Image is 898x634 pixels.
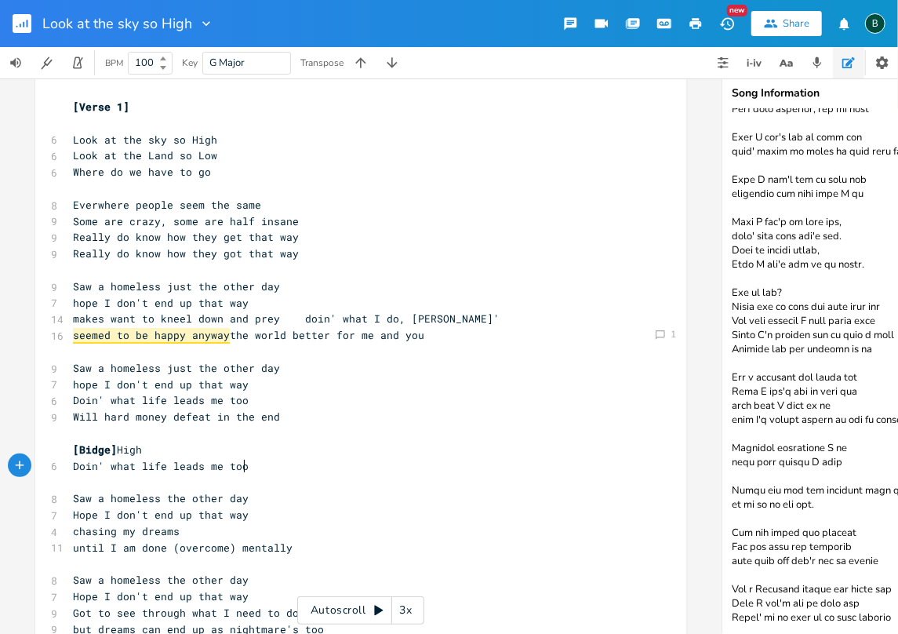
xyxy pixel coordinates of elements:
span: Look at the sky so High [73,133,217,147]
div: Key [182,58,198,67]
div: Share [783,16,809,31]
span: hope I don't end up that way [73,296,249,310]
span: Look at the Land so Low [73,148,217,162]
span: Doin' what life leads me too [73,393,249,407]
span: Saw a homeless the other day [73,491,249,505]
span: [Verse 1] [73,100,129,114]
span: High [73,443,142,457]
span: Doin' what life leads me too [73,459,249,473]
span: hope I don't end up that way [73,377,249,392]
span: makes want to kneel down and prey doin' what I do, [PERSON_NAME]' [73,312,500,326]
span: chasing my dreams [73,524,180,538]
span: Hope I don't end up that way [73,508,249,522]
span: Will hard money defeat in the end [73,410,280,424]
span: G Major [209,56,245,70]
span: [Bidge] [73,443,117,457]
div: 3x [392,596,420,625]
span: Really do know how they get that way [73,230,299,244]
div: BruCe [865,13,885,34]
span: Got to see through what I need to do [73,606,299,620]
span: Saw a homeless just the other day [73,361,280,375]
div: 1 [671,330,676,339]
span: Where do we have to go [73,165,211,179]
span: Really do know how they got that way [73,246,299,261]
span: seemed to be happy anyway [73,328,230,344]
button: New [711,9,743,38]
span: Saw a homeless the other day [73,573,249,587]
button: B [865,5,885,42]
button: Share [751,11,822,36]
span: Some are crazy, some are half insane [73,214,299,228]
span: the world better for me and you [73,328,424,342]
span: until I am done (overcome) mentally [73,541,293,555]
span: Everwhere people seem the same [73,198,261,212]
div: Transpose [300,58,344,67]
span: Saw a homeless just the other day [73,279,280,293]
div: BPM [105,59,123,67]
span: Hope I don't end up that way [73,589,249,603]
div: New [727,5,747,16]
div: Autoscroll [297,596,424,625]
span: Look at the sky so High [42,16,192,31]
